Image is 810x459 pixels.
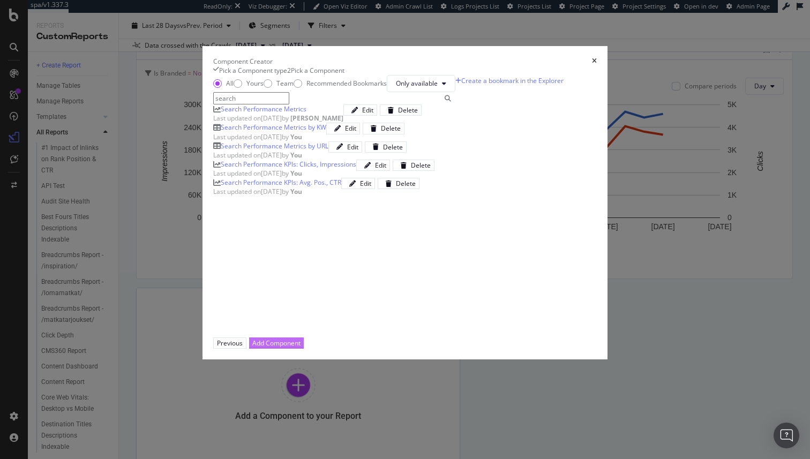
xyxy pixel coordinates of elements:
div: Delete [383,142,403,152]
div: Pick a Component type [219,66,287,75]
div: Delete [396,179,416,188]
b: You [290,132,302,141]
div: modal [202,46,607,359]
b: You [290,151,302,160]
div: Component Creator [213,57,273,66]
div: Search Performance KPIs: Avg. Pos., CTR [221,178,341,187]
input: Search [213,92,289,104]
button: Delete [365,141,407,153]
div: Search Performance Metrics [221,104,306,114]
div: Team [276,79,294,88]
div: Yours [246,79,264,88]
div: Open Intercom Messenger [774,423,799,448]
div: Edit [347,142,358,152]
div: Pick a Component [291,66,344,75]
div: 2 [287,66,291,75]
div: times [592,57,597,66]
div: Search Performance Metrics by KW [221,123,326,132]
div: Team [264,79,294,88]
div: Yours [234,79,264,88]
span: Last updated on [DATE] by [213,187,302,196]
div: Search Performance KPIs: Clicks, Impressions [221,160,356,169]
span: Last updated on [DATE] by [213,169,302,178]
div: Delete [411,161,431,170]
b: You [290,169,302,178]
div: Edit [375,161,386,170]
button: Delete [378,178,419,189]
button: Delete [380,104,422,116]
button: Edit [356,160,390,171]
div: Delete [381,124,401,133]
button: Add Component [249,337,304,349]
button: Delete [393,160,434,171]
div: Previous [217,338,243,348]
button: Edit [328,141,362,153]
a: Create a bookmark in the Explorer [455,75,564,197]
div: Delete [398,106,418,115]
button: Previous [213,337,246,349]
div: All [213,79,234,88]
span: Last updated on [DATE] by [213,151,302,160]
div: Add Component [252,338,301,348]
button: Edit [343,104,377,116]
b: [PERSON_NAME] [290,114,343,123]
b: You [290,187,302,196]
span: Last updated on [DATE] by [213,114,343,123]
div: Recommended Bookmarks [294,79,387,88]
button: Edit [341,178,375,189]
div: Edit [345,124,356,133]
div: Edit [360,179,371,188]
span: Only available [396,79,438,88]
button: Delete [363,123,404,134]
div: Recommended Bookmarks [306,79,387,88]
div: All [226,79,234,88]
span: Last updated on [DATE] by [213,132,302,141]
button: Only available [387,75,455,92]
div: Search Performance Metrics by URL [221,141,328,151]
div: Edit [362,106,373,115]
button: Edit [326,123,360,134]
